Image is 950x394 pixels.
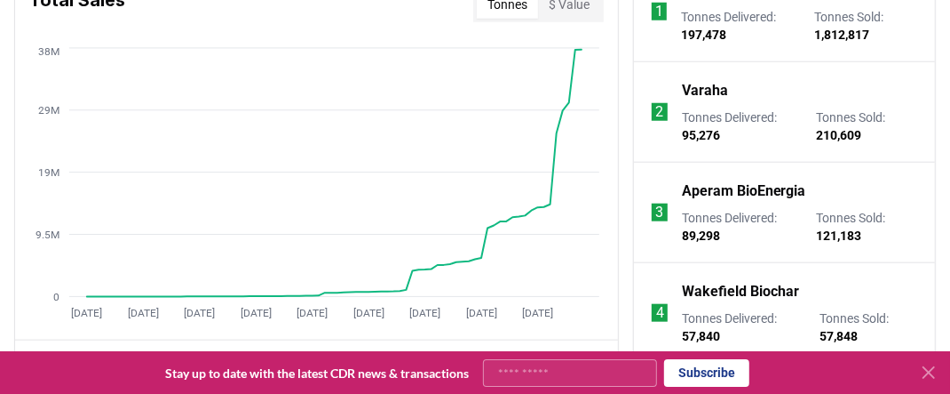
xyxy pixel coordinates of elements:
tspan: [DATE] [297,307,328,319]
span: 57,840 [682,329,720,343]
p: 2 [656,101,664,123]
a: Wakefield Biochar [682,281,799,302]
p: Tonnes Delivered : [682,310,802,345]
span: 1,812,817 [814,28,869,42]
p: 3 [656,202,664,223]
tspan: [DATE] [71,307,102,319]
span: 197,478 [681,28,726,42]
p: 1 [655,1,663,22]
tspan: 38M [38,45,59,58]
a: Varaha [682,80,728,101]
tspan: 9.5M [36,229,59,241]
tspan: [DATE] [241,307,272,319]
span: 121,183 [816,229,861,243]
tspan: [DATE] [466,307,497,319]
span: 210,609 [816,128,861,142]
tspan: [DATE] [128,307,159,319]
p: 4 [656,302,664,324]
span: 57,848 [819,329,858,343]
span: 89,298 [682,229,720,243]
p: Tonnes Delivered : [682,109,799,144]
tspan: [DATE] [409,307,440,319]
tspan: [DATE] [522,307,553,319]
span: 95,276 [682,128,720,142]
p: Tonnes Sold : [819,310,917,345]
p: Tonnes Delivered : [681,8,796,44]
tspan: [DATE] [353,307,384,319]
p: Tonnes Delivered : [682,209,799,245]
p: Tonnes Sold : [816,109,917,144]
tspan: 19M [38,166,59,179]
p: Tonnes Sold : [814,8,917,44]
p: Tonnes Sold : [816,209,917,245]
tspan: 0 [53,291,59,303]
tspan: 29M [38,104,59,117]
tspan: [DATE] [184,307,215,319]
a: Aperam BioEnergia [682,181,806,202]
